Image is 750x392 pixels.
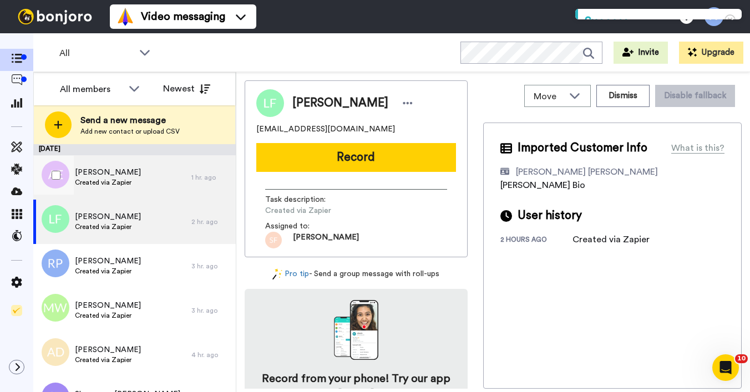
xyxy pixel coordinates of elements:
[80,127,180,136] span: Add new contact or upload CSV
[191,350,230,359] div: 4 hr. ago
[265,194,343,205] span: Task description :
[272,268,309,280] a: Pro tip
[256,89,284,117] img: Image of Latonya Finley
[75,211,141,222] span: [PERSON_NAME]
[11,305,22,316] img: Checklist.svg
[500,235,572,246] div: 2 hours ago
[155,78,219,100] button: Newest
[75,344,141,355] span: [PERSON_NAME]
[334,300,378,360] img: download
[256,143,456,172] button: Record
[191,262,230,271] div: 3 hr. ago
[75,256,141,267] span: [PERSON_NAME]
[712,354,739,381] iframe: Intercom live chat
[75,300,141,311] span: [PERSON_NAME]
[75,222,141,231] span: Created via Zapier
[75,355,141,364] span: Created via Zapier
[614,42,668,64] button: Invite
[42,205,69,233] img: lf.png
[265,232,282,248] img: sf.png
[141,9,225,24] span: Video messaging
[75,311,141,320] span: Created via Zapier
[516,165,658,179] div: [PERSON_NAME] [PERSON_NAME]
[42,338,69,366] img: ad.png
[534,90,564,103] span: Move
[735,354,748,363] span: 10
[80,114,180,127] span: Send a new message
[75,167,141,178] span: [PERSON_NAME]
[655,85,735,107] button: Disable fallback
[60,83,123,96] div: All members
[671,141,724,155] div: What is this?
[191,217,230,226] div: 2 hr. ago
[33,144,236,155] div: [DATE]
[679,42,743,64] button: Upgrade
[42,250,69,277] img: rp.png
[596,85,650,107] button: Dismiss
[518,207,582,224] span: User history
[272,268,282,280] img: magic-wand.svg
[572,233,650,246] div: Created via Zapier
[293,232,359,248] span: [PERSON_NAME]
[585,13,735,30] div: Success
[59,47,134,60] span: All
[75,267,141,276] span: Created via Zapier
[13,9,97,24] img: bj-logo-header-white.svg
[245,268,468,280] div: - Send a group message with roll-ups
[265,205,371,216] span: Created via Zapier
[256,124,395,135] span: [EMAIL_ADDRESS][DOMAIN_NAME]
[500,181,585,190] span: [PERSON_NAME] Bio
[191,306,230,315] div: 3 hr. ago
[42,294,69,322] img: mw.png
[191,173,230,182] div: 1 hr. ago
[518,140,647,156] span: Imported Customer Info
[75,178,141,187] span: Created via Zapier
[116,8,134,26] img: vm-color.svg
[292,95,388,111] span: [PERSON_NAME]
[265,221,343,232] span: Assigned to:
